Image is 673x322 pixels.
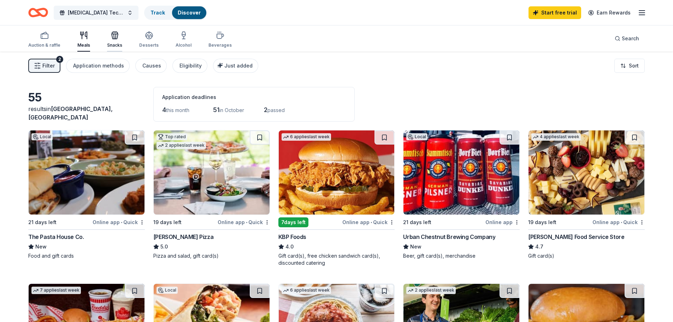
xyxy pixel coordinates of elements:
div: Beverages [208,42,232,48]
button: Sort [614,59,645,73]
button: Filter2 [28,59,60,73]
div: Meals [77,42,90,48]
div: 6 applies last week [282,287,331,294]
div: Online app Quick [93,218,145,227]
span: Search [622,34,639,43]
div: 2 [56,56,63,63]
div: Online app Quick [218,218,270,227]
span: 4 [162,106,166,113]
button: Beverages [208,28,232,52]
div: Pizza and salad, gift card(s) [153,252,270,259]
div: The Pasta House Co. [28,233,84,241]
div: Desserts [139,42,159,48]
div: 2 applies last week [157,142,206,149]
div: Food and gift cards [28,252,145,259]
div: 21 days left [403,218,431,227]
a: Image for KBP Foods6 applieslast week7days leftOnline app•QuickKBP Foods4.0Gift card(s), free chi... [278,130,395,267]
span: passed [267,107,285,113]
button: [MEDICAL_DATA] Tech Week 2025 [54,6,138,20]
a: Track [150,10,165,16]
div: 55 [28,90,145,105]
button: Causes [135,59,167,73]
span: this month [166,107,189,113]
a: Discover [178,10,201,16]
span: Sort [629,62,639,70]
a: Home [28,4,48,21]
button: Eligibility [172,59,207,73]
div: [PERSON_NAME] Pizza [153,233,213,241]
div: Urban Chestnut Brewing Company [403,233,495,241]
div: [PERSON_NAME] Food Service Store [528,233,624,241]
button: Auction & raffle [28,28,60,52]
span: [GEOGRAPHIC_DATA], [GEOGRAPHIC_DATA] [28,105,113,121]
div: 21 days left [28,218,57,227]
div: 7 applies last week [31,287,81,294]
span: New [410,242,421,251]
div: Local [406,133,427,140]
button: Alcohol [176,28,191,52]
img: Image for The Pasta House Co. [29,130,144,215]
div: Causes [142,62,161,70]
span: • [121,219,122,225]
button: Just added [213,59,258,73]
span: 4.0 [285,242,294,251]
img: Image for Urban Chestnut Brewing Company [403,130,519,215]
button: Meals [77,28,90,52]
button: TrackDiscover [144,6,207,20]
div: results [28,105,145,122]
img: Image for Dewey's Pizza [154,130,270,215]
div: Auction & raffle [28,42,60,48]
div: Beer, gift card(s), merchandise [403,252,520,259]
img: Image for KBP Foods [279,130,395,215]
div: 4 applies last week [531,133,581,141]
span: in [28,105,113,121]
div: Gift card(s), free chicken sandwich card(s), discounted catering [278,252,395,267]
div: Online app [485,218,520,227]
div: 19 days left [153,218,182,227]
div: Online app Quick [342,218,395,227]
span: 4.7 [535,242,543,251]
div: Application deadlines [162,93,346,101]
span: New [35,242,47,251]
div: Local [157,287,178,294]
div: 7 days left [278,217,308,227]
div: KBP Foods [278,233,306,241]
button: Desserts [139,28,159,52]
a: Earn Rewards [584,6,635,19]
a: Image for The Pasta House Co.Local21 days leftOnline app•QuickThe Pasta House Co.NewFood and gift... [28,130,145,259]
div: Top rated [157,133,187,140]
div: Local [31,133,53,140]
button: Application methods [66,59,130,73]
a: Start free trial [529,6,581,19]
span: Just added [224,63,253,69]
div: Alcohol [176,42,191,48]
a: Image for Dewey's PizzaTop rated2 applieslast week19 days leftOnline app•Quick[PERSON_NAME] Pizza... [153,130,270,259]
img: Image for Gordon Food Service Store [529,130,644,215]
span: in October [219,107,244,113]
div: 19 days left [528,218,556,227]
button: Search [609,31,645,46]
span: Filter [42,62,55,70]
div: Snacks [107,42,122,48]
span: 2 [264,106,267,113]
div: 6 applies last week [282,133,331,141]
a: Image for Urban Chestnut Brewing CompanyLocal21 days leftOnline appUrban Chestnut Brewing Company... [403,130,520,259]
span: 51 [213,106,219,113]
div: Online app Quick [592,218,645,227]
span: • [246,219,247,225]
button: Snacks [107,28,122,52]
div: Gift card(s) [528,252,645,259]
span: • [621,219,622,225]
span: • [371,219,372,225]
div: Eligibility [179,62,202,70]
div: 2 applies last week [406,287,456,294]
span: 5.0 [160,242,168,251]
a: Image for Gordon Food Service Store4 applieslast week19 days leftOnline app•Quick[PERSON_NAME] Fo... [528,130,645,259]
span: [MEDICAL_DATA] Tech Week 2025 [68,8,124,17]
div: Application methods [73,62,124,70]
